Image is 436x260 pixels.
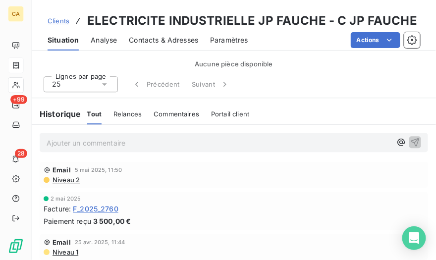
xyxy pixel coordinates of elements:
span: 25 [52,79,60,89]
span: 25 avr. 2025, 11:44 [75,239,125,245]
span: +99 [10,95,27,104]
button: Précédent [126,74,186,95]
h3: ELECTRICITE INDUSTRIELLE JP FAUCHE - C JP FAUCHE [87,12,417,30]
span: Paramètres [210,35,248,45]
span: Paiement reçu [44,216,91,226]
span: 28 [15,149,27,158]
span: F_2025_2760 [73,204,118,214]
button: Suivant [186,74,236,95]
span: Portail client [211,110,249,118]
span: 5 mai 2025, 11:50 [75,167,122,173]
span: 3 500,00 € [93,216,131,226]
a: Clients [48,16,69,26]
span: Contacts & Adresses [129,35,198,45]
span: Commentaires [154,110,199,118]
h6: Historique [32,108,81,120]
span: Email [53,166,71,174]
button: Actions [351,32,400,48]
span: Tout [87,110,102,118]
div: CA [8,6,24,22]
div: Open Intercom Messenger [402,226,426,250]
a: +99 [8,97,23,113]
span: Clients [48,17,69,25]
img: Logo LeanPay [8,238,24,254]
span: Analyse [91,35,117,45]
span: Niveau 2 [52,176,80,184]
span: 2 mai 2025 [51,196,81,202]
span: Facture : [44,204,71,214]
span: Email [53,238,71,246]
span: Niveau 1 [52,248,78,256]
span: Aucune pièce disponible [195,60,272,68]
span: Situation [48,35,79,45]
span: Relances [113,110,142,118]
